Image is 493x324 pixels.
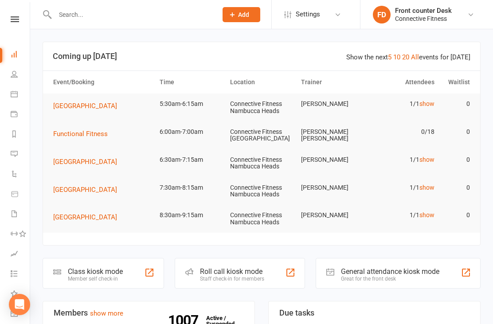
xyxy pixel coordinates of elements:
[53,158,117,166] span: [GEOGRAPHIC_DATA]
[226,149,297,177] td: Connective Fitness Nambucca Heads
[11,245,31,265] a: Assessments
[11,125,31,145] a: Reports
[438,94,474,114] td: 0
[53,186,117,194] span: [GEOGRAPHIC_DATA]
[11,45,31,65] a: Dashboard
[52,8,211,21] input: Search...
[11,185,31,205] a: Product Sales
[226,71,297,94] th: Location
[226,94,297,121] td: Connective Fitness Nambucca Heads
[156,149,227,170] td: 6:30am-7:15am
[368,149,438,170] td: 1/1
[346,52,470,62] div: Show the next events for [DATE]
[238,11,249,18] span: Add
[68,267,123,276] div: Class kiosk mode
[297,71,368,94] th: Trainer
[419,184,434,191] a: show
[419,100,434,107] a: show
[368,205,438,226] td: 1/1
[368,177,438,198] td: 1/1
[53,212,123,223] button: [GEOGRAPHIC_DATA]
[90,309,123,317] a: show more
[226,177,297,205] td: Connective Fitness Nambucca Heads
[297,94,368,114] td: [PERSON_NAME]
[402,53,409,61] a: 20
[9,294,30,315] div: Open Intercom Messenger
[200,276,264,282] div: Staff check-in for members
[419,156,434,163] a: show
[53,130,108,138] span: Functional Fitness
[156,121,227,142] td: 6:00am-7:00am
[226,121,297,149] td: Connective Fitness [GEOGRAPHIC_DATA]
[297,205,368,226] td: [PERSON_NAME]
[53,102,117,110] span: [GEOGRAPHIC_DATA]
[373,6,391,23] div: FD
[53,184,123,195] button: [GEOGRAPHIC_DATA]
[438,121,474,142] td: 0
[438,71,474,94] th: Waitlist
[11,105,31,125] a: Payments
[11,285,31,304] a: What's New
[438,149,474,170] td: 0
[297,149,368,170] td: [PERSON_NAME]
[226,205,297,233] td: Connective Fitness Nambucca Heads
[53,52,470,61] h3: Coming up [DATE]
[395,7,452,15] div: Front counter Desk
[297,121,368,149] td: [PERSON_NAME] [PERSON_NAME]
[53,213,117,221] span: [GEOGRAPHIC_DATA]
[53,156,123,167] button: [GEOGRAPHIC_DATA]
[49,71,156,94] th: Event/Booking
[341,267,439,276] div: General attendance kiosk mode
[53,101,123,111] button: [GEOGRAPHIC_DATA]
[54,308,244,317] h3: Members
[393,53,400,61] a: 10
[11,65,31,85] a: People
[411,53,419,61] a: All
[200,267,264,276] div: Roll call kiosk mode
[156,94,227,114] td: 5:30am-6:15am
[156,71,227,94] th: Time
[395,15,452,23] div: Connective Fitness
[53,129,114,139] button: Functional Fitness
[368,94,438,114] td: 1/1
[388,53,391,61] a: 5
[297,177,368,198] td: [PERSON_NAME]
[68,276,123,282] div: Member self check-in
[156,177,227,198] td: 7:30am-8:15am
[438,177,474,198] td: 0
[223,7,260,22] button: Add
[419,211,434,219] a: show
[341,276,439,282] div: Great for the front desk
[368,121,438,142] td: 0/18
[279,308,470,317] h3: Due tasks
[11,85,31,105] a: Calendar
[156,205,227,226] td: 8:30am-9:15am
[438,205,474,226] td: 0
[368,71,438,94] th: Attendees
[296,4,320,24] span: Settings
